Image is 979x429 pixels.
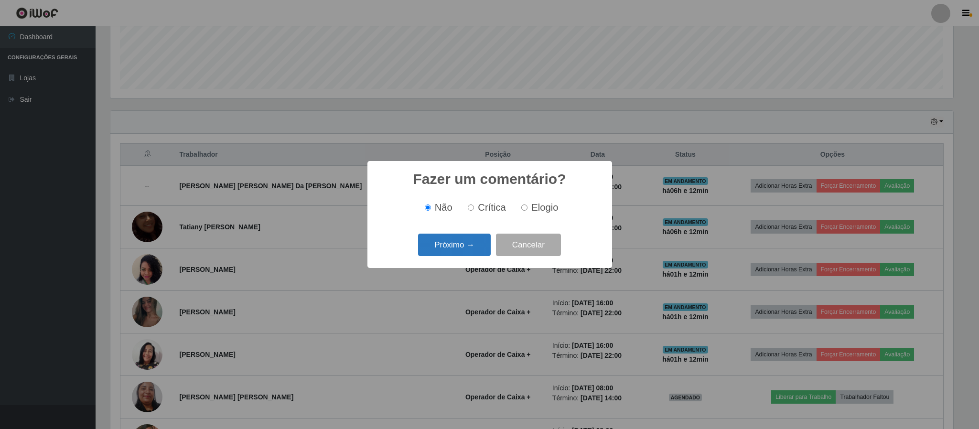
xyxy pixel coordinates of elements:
input: Crítica [468,204,474,211]
span: Elogio [531,202,558,213]
button: Cancelar [496,234,561,256]
span: Crítica [478,202,506,213]
span: Não [435,202,452,213]
button: Próximo → [418,234,491,256]
input: Elogio [521,204,527,211]
input: Não [425,204,431,211]
h2: Fazer um comentário? [413,171,566,188]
